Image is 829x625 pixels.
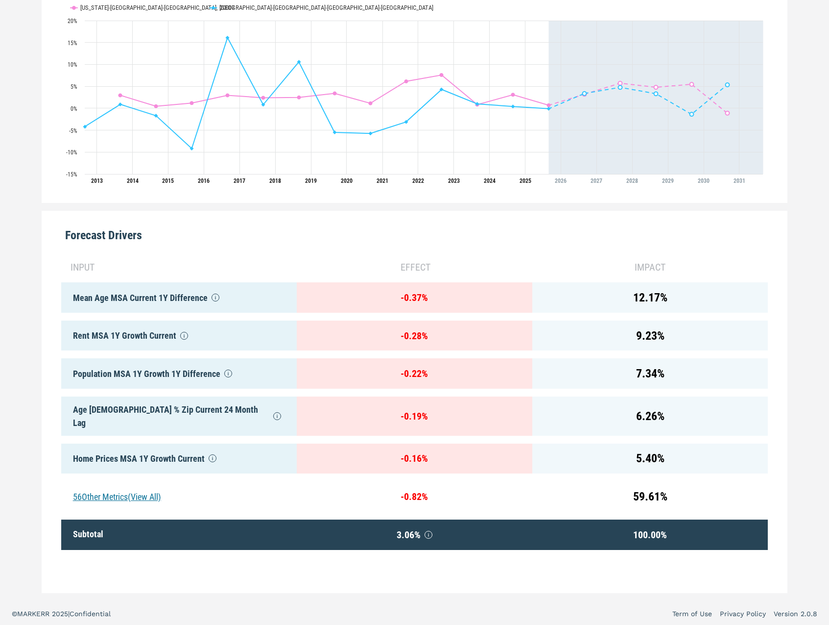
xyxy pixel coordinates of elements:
path: Monday, 29 Aug, 20:00, 16.1. 20007. [225,36,229,40]
path: Friday, 29 Aug, 20:00, 0.46. Washington-Arlington-Alexandria, DC-VA-MD-WV. [154,104,158,108]
tspan: 2020 [341,177,353,184]
div: - 0.37 % [297,282,532,313]
tspan: 2013 [91,177,102,184]
div: 5.40 % [532,444,768,474]
path: Sunday, 29 Aug, 20:00, 6.14. Washington-Arlington-Alexandria, DC-VA-MD-WV. [404,79,408,83]
tspan: 2024 [483,177,495,184]
div: Mean Age MSA Current 1Y Difference [61,282,297,313]
text: 0% [71,105,77,112]
div: - 0.82 % [297,481,532,512]
div: Forecast Drivers [61,211,768,252]
path: Sunday, 29 Aug, 20:00, 4.77. 20007. [618,85,622,89]
div: 12.17 % [532,282,768,313]
path: Saturday, 29 Aug, 20:00, 1.13. Washington-Arlington-Alexandria, DC-VA-MD-WV. [368,101,372,105]
path: Thursday, 29 Aug, 20:00, 2.95. Washington-Arlington-Alexandria, DC-VA-MD-WV. [118,94,122,98]
path: Thursday, 29 Aug, 20:00, 0.41. 20007. [511,104,515,108]
div: 7.34 % [532,358,768,389]
text: -15% [66,171,77,178]
div: 56 Other Metrics (View All) [61,481,297,512]
path: Wednesday, 29 Aug, 20:00, 2.46. Washington-Arlington-Alexandria, DC-VA-MD-WV. [297,96,301,100]
span: 2025 | [52,610,70,618]
div: 59.61 % [532,481,768,512]
div: - 0.16 % [297,444,532,474]
path: Saturday, 29 Aug, 20:00, 3.38. 20007. [582,92,586,96]
tspan: 2023 [448,177,459,184]
path: Saturday, 29 Aug, 20:00, 1.19. Washington-Arlington-Alexandria, DC-VA-MD-WV. [189,101,193,105]
path: Tuesday, 29 Aug, 20:00, 4.79. Washington-Arlington-Alexandria, DC-VA-MD-WV. [654,85,658,89]
div: 9.23 % [532,321,768,351]
div: 6.26 % [532,397,768,436]
tspan: 2026 [555,177,567,184]
a: Term of Use [672,609,712,619]
tspan: 2019 [305,177,317,184]
a: Privacy Policy [720,609,766,619]
path: Monday, 29 Aug, 20:00, 4.29. 20007. [439,88,443,92]
path: Wednesday, 29 Aug, 20:00, 5.47. Washington-Arlington-Alexandria, DC-VA-MD-WV. [689,82,693,86]
tspan: 2022 [412,177,424,184]
text: 20% [68,18,77,25]
path: Thursday, 29 Aug, 20:00, 3.4. Washington-Arlington-Alexandria, DC-VA-MD-WV. [332,92,336,96]
path: Thursday, 29 Aug, 20:00, 0.89. 20007. [118,102,122,106]
tspan: 2030 [698,177,710,184]
div: - 0.19 % [297,397,532,436]
path: Thursday, 29 Aug, 20:00, -1.11. Washington-Arlington-Alexandria, DC-VA-MD-WV. [725,111,729,115]
text: 10% [68,61,77,68]
span: Confidential [70,610,111,618]
tspan: 2031 [734,177,745,184]
path: Friday, 29 Aug, 20:00, -0.11. 20007. [546,107,550,111]
text: 20007 [219,4,234,11]
path: Thursday, 29 Aug, 20:00, -5.49. 20007. [332,130,336,134]
path: Thursday, 29 Aug, 20:00, 5.36. 20007. [725,83,729,87]
path: Monday, 29 Aug, 20:00, 7.58. Washington-Arlington-Alexandria, DC-VA-MD-WV. [439,73,443,77]
tspan: 2029 [662,177,674,184]
tspan: 2014 [126,177,138,184]
path: Monday, 29 Aug, 20:00, 2.95. Washington-Arlington-Alexandria, DC-VA-MD-WV. [225,94,229,98]
path: Saturday, 29 Aug, 20:00, -5.75. 20007. [368,132,372,136]
path: Tuesday, 29 Aug, 20:00, 0.82. 20007. [261,103,265,107]
path: Wednesday, 29 Aug, 20:00, 10.57. 20007. [297,60,301,64]
div: Subtotal [61,520,297,550]
text: [US_STATE]-[GEOGRAPHIC_DATA]-[GEOGRAPHIC_DATA], [GEOGRAPHIC_DATA]-[GEOGRAPHIC_DATA]-[GEOGRAPHIC_D... [80,4,433,11]
div: input [69,260,297,275]
tspan: 2025 [519,177,531,184]
tspan: 2017 [234,177,245,184]
a: Version 2.0.8 [774,609,817,619]
tspan: 2021 [377,177,388,184]
path: Sunday, 29 Aug, 20:00, 5.72. Washington-Arlington-Alexandria, DC-VA-MD-WV. [618,81,622,85]
path: Thursday, 29 Aug, 20:00, 3.08. Washington-Arlington-Alexandria, DC-VA-MD-WV. [511,93,515,97]
div: effect [297,260,532,275]
path: Friday, 29 Aug, 20:00, -1.7. 20007. [154,114,158,118]
div: - 0.22 % [297,358,532,389]
div: Rent MSA 1Y Growth Current [61,321,297,351]
div: Home Prices MSA 1Y Growth Current [61,444,297,474]
tspan: 2028 [626,177,638,184]
tspan: 2016 [198,177,210,184]
div: impact [532,260,768,275]
span: MARKERR [17,610,52,618]
path: Tuesday, 29 Aug, 20:00, 3.32. 20007. [654,92,658,96]
div: Age [DEMOGRAPHIC_DATA] % Zip Current 24 Month Lag [61,397,297,436]
text: -10% [66,149,77,156]
text: 5% [71,83,77,90]
path: Tuesday, 29 Aug, 20:00, 1. 20007. [475,102,479,106]
text: 15% [68,40,77,47]
div: - 0.28 % [297,321,532,351]
path: Saturday, 29 Aug, 20:00, -9.19. 20007. [189,147,193,150]
span: 3.06 % [305,527,524,542]
div: 100.00 % [532,520,768,550]
path: Sunday, 29 Aug, 20:00, -3.13. 20007. [404,120,408,124]
path: Wednesday, 29 Aug, 20:00, -4.2. 20007. [83,125,87,129]
tspan: 2018 [269,177,281,184]
tspan: 2027 [591,177,602,184]
div: Population MSA 1Y Growth 1Y Difference [61,358,297,389]
path: Wednesday, 29 Aug, 20:00, -1.37. 20007. [689,112,693,116]
tspan: 2015 [162,177,174,184]
text: -5% [69,127,77,134]
span: © [12,610,17,618]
